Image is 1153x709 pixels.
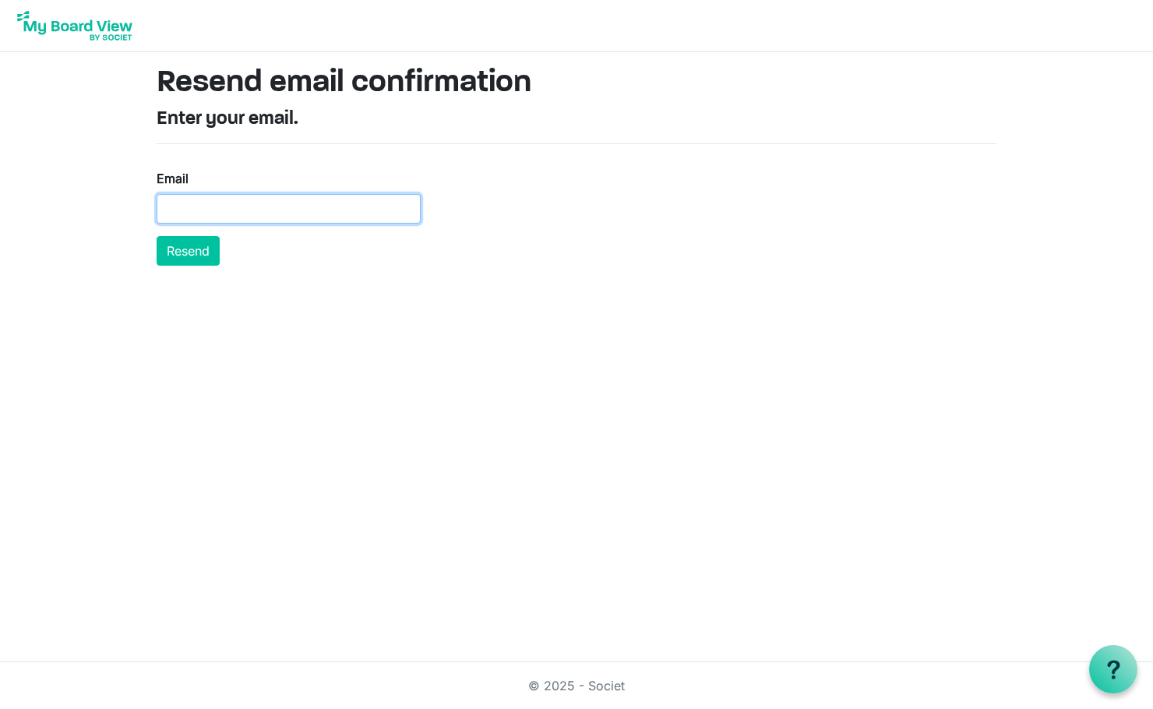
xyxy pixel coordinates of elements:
[12,6,137,45] img: My Board View Logo
[393,199,411,218] keeper-lock: Open Keeper Popup
[157,65,996,102] h1: Resend email confirmation
[528,678,625,693] a: © 2025 - Societ
[157,236,220,266] button: Resend
[157,169,189,188] label: Email
[157,108,996,131] h4: Enter your email.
